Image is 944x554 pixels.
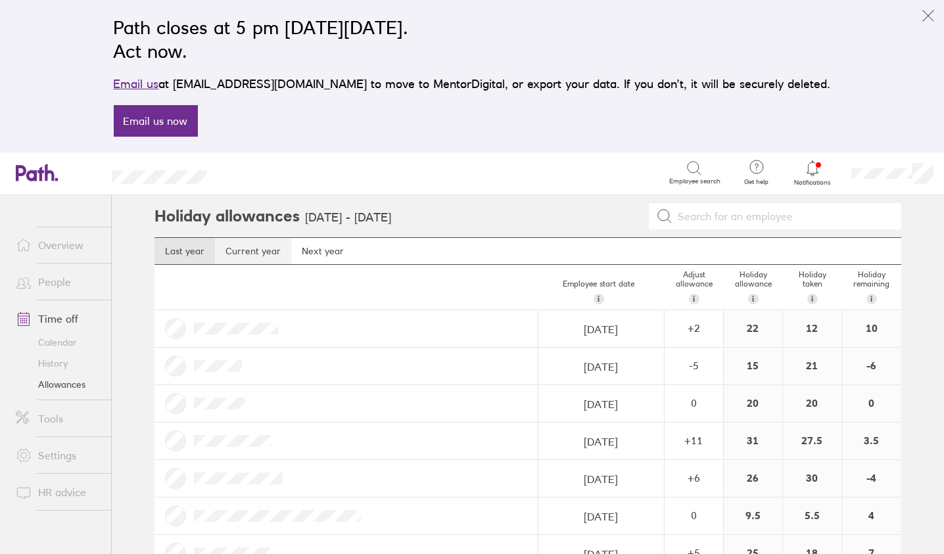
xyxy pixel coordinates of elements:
[665,359,722,371] div: -5
[783,265,842,310] div: Holiday taken
[114,75,831,93] p: at [EMAIL_ADDRESS][DOMAIN_NAME] to move to MentorDigital, or export your data. If you don’t, it w...
[673,204,893,229] input: Search for an employee
[842,460,901,497] div: -4
[114,105,198,137] a: Email us now
[539,386,663,423] input: dd/mm/yyyy
[665,322,722,334] div: + 2
[812,294,814,304] span: i
[539,423,663,460] input: dd/mm/yyyy
[724,385,782,422] div: 20
[670,177,721,185] span: Employee search
[724,310,782,347] div: 22
[215,238,291,264] a: Current year
[694,294,696,304] span: i
[665,265,724,310] div: Adjust allowance
[598,294,600,304] span: i
[539,348,663,385] input: dd/mm/yyyy
[5,306,111,332] a: Time off
[539,461,663,497] input: dd/mm/yyyy
[665,397,722,409] div: 0
[539,498,663,535] input: dd/mm/yyyy
[783,348,841,384] div: 21
[5,442,111,469] a: Settings
[724,348,782,384] div: 15
[783,460,841,497] div: 30
[791,159,834,187] a: Notifications
[243,166,276,178] div: Search
[5,353,111,374] a: History
[842,497,901,534] div: 4
[5,405,111,432] a: Tools
[791,179,834,187] span: Notifications
[5,232,111,258] a: Overview
[842,423,901,459] div: 3.5
[533,274,665,310] div: Employee start date
[753,294,755,304] span: i
[154,195,300,237] h2: Holiday allowances
[724,497,782,534] div: 9.5
[724,265,783,310] div: Holiday allowance
[291,238,354,264] a: Next year
[5,374,111,395] a: Allowances
[724,460,782,497] div: 26
[539,311,663,348] input: dd/mm/yyyy
[154,238,215,264] a: Last year
[724,423,782,459] div: 31
[114,77,159,91] a: Email us
[783,310,841,347] div: 12
[665,472,722,484] div: + 6
[736,178,778,186] span: Get help
[842,385,901,422] div: 0
[842,265,901,310] div: Holiday remaining
[842,348,901,384] div: -6
[783,423,841,459] div: 27.5
[871,294,873,304] span: i
[783,385,841,422] div: 20
[5,269,111,295] a: People
[305,211,391,225] h3: [DATE] - [DATE]
[665,434,722,446] div: + 11
[842,310,901,347] div: 10
[5,479,111,505] a: HR advice
[665,509,722,521] div: 0
[5,332,111,353] a: Calendar
[783,497,841,534] div: 5.5
[114,16,831,63] h2: Path closes at 5 pm [DATE][DATE]. Act now.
